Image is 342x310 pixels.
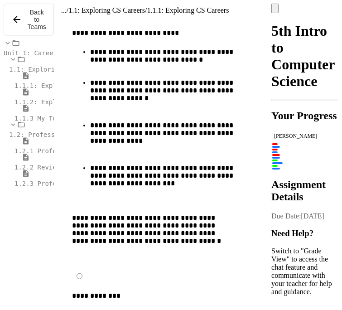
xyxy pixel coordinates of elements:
span: 1.2: Professional Communication [9,131,127,138]
span: 1.1.2: Exploring CS Careers - Review [14,98,152,106]
h2: Your Progress [271,110,338,122]
h1: 5th Intro to Computer Science [271,23,338,90]
span: 1.1: Exploring CS Careers [68,6,145,14]
span: 1.2.1 Professional Communication [14,147,137,155]
span: Back to Teams [28,9,46,30]
h3: Need Help? [271,228,338,238]
span: 1.1.3 My Top 3 CS Careers! [14,115,114,122]
span: 1.1.1: Exploring CS Careers [14,82,118,89]
span: 1.1: Exploring CS Careers [9,66,105,73]
span: / [145,6,147,14]
div: [PERSON_NAME] [274,133,336,140]
span: ... [61,6,67,14]
p: Switch to "Grade View" to access the chat feature and communicate with your teacher for help and ... [271,247,338,296]
span: / [67,6,68,14]
h2: Assignment Details [271,179,338,203]
span: 1.2.3 Professional Communication Challenge [14,180,175,187]
span: 1.1.1: Exploring CS Careers [147,6,229,14]
span: 1.2.2 Review - Professional Communication [14,164,171,171]
span: [DATE] [301,212,325,220]
button: Back to Teams [4,4,54,35]
span: Unit 1: Careers & Professionalism [4,49,130,57]
span: Due Date: [271,212,301,220]
div: My Account [271,4,338,13]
